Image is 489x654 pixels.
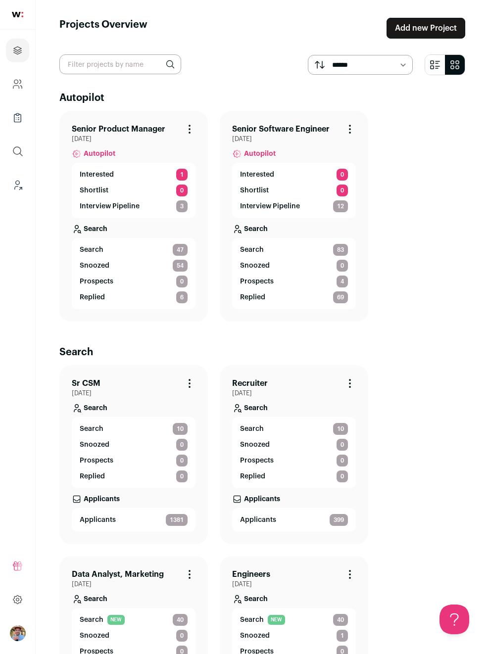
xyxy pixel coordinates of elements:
[176,276,188,287] span: 0
[344,377,356,389] button: Project Actions
[80,514,188,526] a: Applicants 1381
[166,514,188,526] span: 1381
[12,12,23,17] img: wellfound-shorthand-0d5821cbd27db2630d0214b213865d53afaa358527fdda9d0ea32b1df1b89c2c.svg
[240,277,274,286] p: Prospects
[244,224,268,234] p: Search
[240,615,264,625] span: Search
[72,218,196,238] a: Search
[80,186,108,195] p: Shortlist
[176,200,188,212] span: 3
[72,580,196,588] span: [DATE]
[72,377,100,389] a: Sr CSM
[240,423,348,435] a: Search 10
[244,494,280,504] p: Applicants
[232,218,356,238] a: Search
[244,403,268,413] p: Search
[330,514,348,526] span: 399
[6,72,29,96] a: Company and ATS Settings
[10,625,26,641] button: Open dropdown
[176,291,188,303] span: 6
[232,580,356,588] span: [DATE]
[240,455,348,467] a: Prospects 0
[80,423,188,435] a: Search 10
[80,277,113,286] p: Prospects
[184,123,196,135] button: Project Actions
[240,245,264,255] span: Search
[333,614,348,626] span: 40
[240,261,270,271] p: Snoozed
[240,276,348,287] a: Prospects 4
[240,630,348,642] a: Snoozed 1
[72,588,196,608] a: Search
[240,201,300,211] p: Interview Pipeline
[176,439,188,451] span: 0
[337,439,348,451] span: 0
[337,185,348,196] span: 0
[72,135,196,143] span: [DATE]
[244,149,276,159] span: Autopilot
[240,186,269,195] p: Shortlist
[176,630,188,642] span: 0
[80,170,114,180] p: Interested
[176,455,188,467] span: 0
[240,440,270,450] p: Snoozed
[84,494,120,504] p: Applicants
[240,631,270,641] p: Snoozed
[173,244,188,256] span: 47
[80,439,188,451] a: Snoozed 0
[80,292,105,302] p: Replied
[59,18,147,39] h1: Projects Overview
[333,291,348,303] span: 69
[80,244,188,256] a: Search 47
[80,631,109,641] p: Snoozed
[232,588,356,608] a: Search
[240,514,348,526] a: Applicants 399
[84,403,107,413] p: Search
[80,201,140,211] p: Interview Pipeline
[333,423,348,435] span: 10
[240,200,348,212] a: Interview Pipeline 12
[80,615,103,625] span: Search
[80,185,188,196] a: Shortlist 0
[232,143,356,163] a: Autopilot
[232,135,356,143] span: [DATE]
[232,123,330,135] a: Senior Software Engineer
[337,169,348,181] span: 0
[232,397,356,417] a: Search
[80,276,188,287] a: Prospects 0
[173,260,188,272] span: 54
[387,18,465,39] a: Add new Project
[72,143,196,163] a: Autopilot
[80,245,103,255] span: Search
[173,614,188,626] span: 40
[107,615,125,625] span: NEW
[333,244,348,256] span: 83
[240,515,276,525] p: Applicants
[240,169,348,181] a: Interested 0
[72,568,164,580] a: Data Analyst, Marketing
[80,630,188,642] a: Snoozed 0
[244,594,268,604] p: Search
[80,169,188,181] a: Interested 1
[344,123,356,135] button: Project Actions
[184,377,196,389] button: Project Actions
[337,630,348,642] span: 1
[176,185,188,196] span: 0
[268,615,285,625] span: NEW
[240,424,264,434] span: Search
[72,397,196,417] a: Search
[84,224,107,234] p: Search
[240,244,348,256] a: Search 83
[240,439,348,451] a: Snoozed 0
[80,456,113,466] p: Prospects
[232,488,356,508] a: Applicants
[59,91,465,105] h2: Autopilot
[333,200,348,212] span: 12
[10,625,26,641] img: 7975094-medium_jpg
[240,291,348,303] a: Replied 69
[337,455,348,467] span: 0
[80,200,188,212] a: Interview Pipeline 3
[176,169,188,181] span: 1
[184,568,196,580] button: Project Actions
[173,423,188,435] span: 10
